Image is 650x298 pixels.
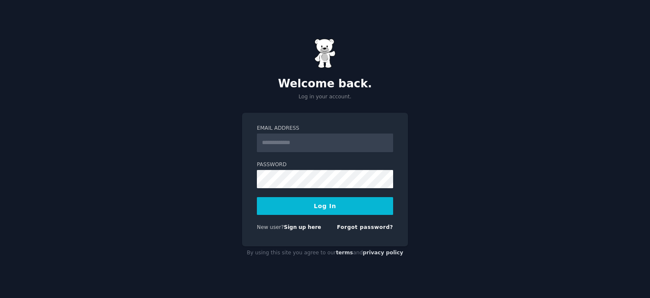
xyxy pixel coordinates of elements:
[363,250,403,256] a: privacy policy
[336,250,353,256] a: terms
[257,125,393,132] label: Email Address
[242,77,408,91] h2: Welcome back.
[257,161,393,169] label: Password
[242,246,408,260] div: By using this site you agree to our and
[257,197,393,215] button: Log In
[314,39,336,68] img: Gummy Bear
[242,93,408,101] p: Log in your account.
[284,224,321,230] a: Sign up here
[337,224,393,230] a: Forgot password?
[257,224,284,230] span: New user?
